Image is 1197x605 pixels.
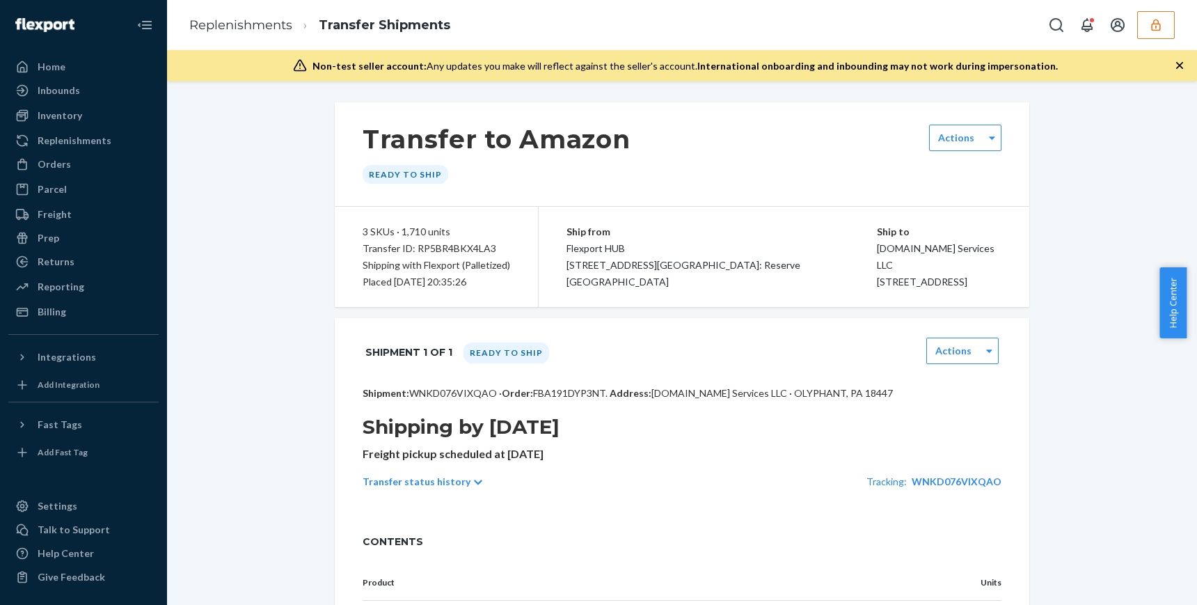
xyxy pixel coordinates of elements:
span: Tracking: [866,476,907,487]
label: Actions [935,344,972,358]
div: Talk to Support [38,523,110,537]
div: Returns [38,255,74,269]
a: Transfer Shipments [319,17,450,33]
div: Ready to ship [463,343,549,363]
button: Open notifications [1073,11,1101,39]
label: Actions [938,131,974,145]
button: Give Feedback [8,566,159,588]
span: [DOMAIN_NAME] Services LLC [STREET_ADDRESS] [877,242,994,288]
p: Ship from [566,223,877,240]
div: Prep [38,231,59,245]
div: Any updates you make will reflect against the seller's account. [312,59,1058,73]
button: Help Center [1159,267,1187,338]
div: Placed [DATE] 20:35:26 [363,274,510,290]
ol: breadcrumbs [178,5,461,46]
div: Transfer ID: RP5BR4BKX4LA3 [363,240,510,257]
h1: Transfer to Amazon [363,125,631,154]
a: Inbounds [8,79,159,102]
a: Replenishments [8,129,159,152]
span: CONTENTS [363,535,1001,549]
div: Integrations [38,350,96,364]
button: Talk to Support [8,519,159,541]
p: Freight pickup scheduled at [DATE] [363,446,1001,462]
div: Parcel [38,182,67,196]
div: Give Feedback [38,570,105,584]
span: Order: [502,387,608,399]
p: Shipping with Flexport (Palletized) [363,257,510,274]
button: Close Navigation [131,11,159,39]
button: Open Search Box [1043,11,1070,39]
span: FBA191DYP3NT . [533,387,608,399]
div: Help Center [38,547,94,560]
div: Settings [38,499,77,513]
p: Transfer status history [363,475,470,489]
div: Home [38,60,65,74]
a: Billing [8,301,159,323]
a: Prep [8,227,159,249]
span: International onboarding and inbounding may not work during impersonation. [697,60,1058,72]
div: Billing [38,305,66,319]
div: Reporting [38,280,84,294]
img: Flexport logo [15,18,74,32]
a: Replenishments [189,17,292,33]
iframe: Opens a widget where you can chat to one of our agents [1107,563,1183,598]
a: Reporting [8,276,159,298]
span: Address: [610,387,651,399]
div: Fast Tags [38,418,82,432]
a: Orders [8,153,159,175]
div: Ready to ship [363,165,448,184]
a: Help Center [8,542,159,565]
a: Add Fast Tag [8,441,159,464]
span: Flexport HUB [STREET_ADDRESS][GEOGRAPHIC_DATA]: Reserve [GEOGRAPHIC_DATA] [566,242,800,288]
button: Open account menu [1104,11,1132,39]
a: Freight [8,203,159,226]
a: Add Integration [8,374,159,396]
p: WNKD076VIXQAO · [DOMAIN_NAME] Services LLC · OLYPHANT, PA 18447 [363,386,1001,400]
span: Non-test seller account: [312,60,427,72]
span: Shipment: [363,387,409,399]
div: Replenishments [38,134,111,148]
a: Returns [8,251,159,273]
div: Add Fast Tag [38,446,88,458]
p: Units [943,576,1001,589]
div: Inventory [38,109,82,123]
div: Add Integration [38,379,100,391]
button: Fast Tags [8,414,159,436]
a: WNKD076VIXQAO [912,476,1001,487]
div: Orders [38,157,71,171]
h1: Shipping by [DATE] [363,414,1001,439]
a: Home [8,56,159,78]
p: Product [363,576,921,589]
p: Ship to [877,223,1001,240]
a: Settings [8,495,159,517]
div: Freight [38,207,72,221]
a: Parcel [8,178,159,201]
h1: Shipment 1 of 1 [365,338,452,367]
div: 3 SKUs · 1,710 units [363,223,510,240]
a: Inventory [8,104,159,127]
div: Inbounds [38,84,80,97]
button: Integrations [8,346,159,368]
